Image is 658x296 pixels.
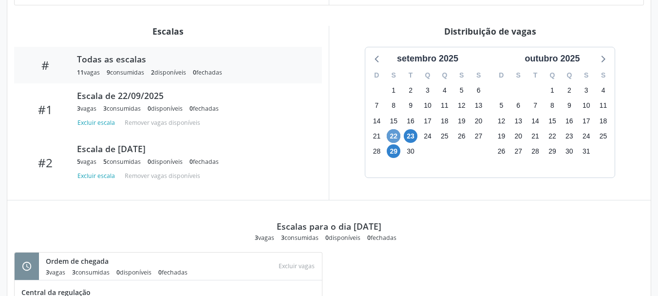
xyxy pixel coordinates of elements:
div: fechadas [189,104,219,113]
span: quarta-feira, 10 de setembro de 2025 [421,99,434,113]
span: sexta-feira, 10 de outubro de 2025 [580,99,593,113]
span: sábado, 4 de outubro de 2025 [597,84,610,98]
span: terça-feira, 16 de setembro de 2025 [404,114,417,128]
div: fechadas [367,234,396,242]
span: quinta-feira, 30 de outubro de 2025 [563,144,576,158]
span: 9 [107,68,110,77]
span: domingo, 12 de outubro de 2025 [494,114,508,128]
div: vagas [77,104,96,113]
div: fechadas [193,68,222,77]
span: domingo, 7 de setembro de 2025 [370,99,383,113]
div: Escalas [14,26,322,37]
button: Excluir escala [77,116,119,129]
span: segunda-feira, 8 de setembro de 2025 [387,99,400,113]
span: 11 [77,68,84,77]
span: 0 [148,104,151,113]
div: consumidas [107,68,144,77]
span: segunda-feira, 1 de setembro de 2025 [387,84,400,98]
span: sábado, 6 de setembro de 2025 [472,84,486,98]
span: terça-feira, 9 de setembro de 2025 [404,99,417,113]
span: quarta-feira, 8 de outubro de 2025 [545,99,559,113]
span: quarta-feira, 3 de setembro de 2025 [421,84,434,98]
span: quarta-feira, 22 de outubro de 2025 [545,129,559,143]
span: 0 [325,234,329,242]
div: S [510,68,527,83]
span: 5 [103,158,107,166]
span: sexta-feira, 5 de setembro de 2025 [455,84,469,98]
span: quinta-feira, 2 de outubro de 2025 [563,84,576,98]
span: sexta-feira, 31 de outubro de 2025 [580,144,593,158]
div: #1 [21,102,70,117]
div: S [578,68,595,83]
span: quarta-feira, 1 de outubro de 2025 [545,84,559,98]
div: outubro 2025 [521,52,583,65]
span: sábado, 11 de outubro de 2025 [597,99,610,113]
span: 0 [367,234,371,242]
div: # [21,58,70,72]
div: fechadas [158,268,188,276]
div: consumidas [281,234,319,242]
div: vagas [77,158,96,166]
span: quarta-feira, 29 de outubro de 2025 [545,144,559,158]
div: disponíveis [151,68,186,77]
span: terça-feira, 21 de outubro de 2025 [528,129,542,143]
span: 0 [148,158,151,166]
span: 0 [189,104,193,113]
div: vagas [46,268,65,276]
span: terça-feira, 14 de outubro de 2025 [528,114,542,128]
div: fechadas [189,158,219,166]
span: quinta-feira, 25 de setembro de 2025 [438,129,451,143]
span: sexta-feira, 24 de outubro de 2025 [580,129,593,143]
div: Ordem de chegada [46,256,194,266]
div: consumidas [103,158,141,166]
div: Escala de 22/09/2025 [77,90,308,101]
div: vagas [255,234,274,242]
span: 3 [46,268,49,276]
div: #2 [21,156,70,170]
span: domingo, 14 de setembro de 2025 [370,114,383,128]
span: sábado, 20 de setembro de 2025 [472,114,486,128]
span: quinta-feira, 23 de outubro de 2025 [563,129,576,143]
div: disponíveis [116,268,151,276]
span: domingo, 21 de setembro de 2025 [370,129,383,143]
span: sábado, 13 de setembro de 2025 [472,99,486,113]
span: quarta-feira, 17 de setembro de 2025 [421,114,434,128]
i: schedule [21,261,32,272]
div: D [368,68,385,83]
div: D [493,68,510,83]
span: 3 [103,104,107,113]
div: S [595,68,612,83]
span: segunda-feira, 27 de outubro de 2025 [511,144,525,158]
div: S [470,68,487,83]
span: 3 [77,104,80,113]
div: consumidas [103,104,141,113]
div: Escala de [DATE] [77,143,308,154]
div: Q [544,68,561,83]
span: sexta-feira, 19 de setembro de 2025 [455,114,469,128]
span: sexta-feira, 12 de setembro de 2025 [455,99,469,113]
div: Todas as escalas [77,54,308,64]
div: disponíveis [148,158,183,166]
span: quinta-feira, 11 de setembro de 2025 [438,99,451,113]
span: 2 [151,68,154,77]
span: 3 [72,268,75,276]
div: S [453,68,470,83]
span: sábado, 25 de outubro de 2025 [597,129,610,143]
span: quinta-feira, 18 de setembro de 2025 [438,114,451,128]
span: sábado, 27 de setembro de 2025 [472,129,486,143]
span: 3 [281,234,284,242]
span: segunda-feira, 29 de setembro de 2025 [387,144,400,158]
span: 0 [116,268,120,276]
span: quinta-feira, 4 de setembro de 2025 [438,84,451,98]
div: S [385,68,402,83]
span: sexta-feira, 3 de outubro de 2025 [580,84,593,98]
span: 0 [193,68,196,77]
span: domingo, 5 de outubro de 2025 [494,99,508,113]
span: quinta-feira, 9 de outubro de 2025 [563,99,576,113]
div: disponíveis [325,234,360,242]
span: segunda-feira, 22 de setembro de 2025 [387,129,400,143]
div: Q [436,68,453,83]
div: T [527,68,544,83]
span: segunda-feira, 6 de outubro de 2025 [511,99,525,113]
button: Excluir escala [77,169,119,182]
